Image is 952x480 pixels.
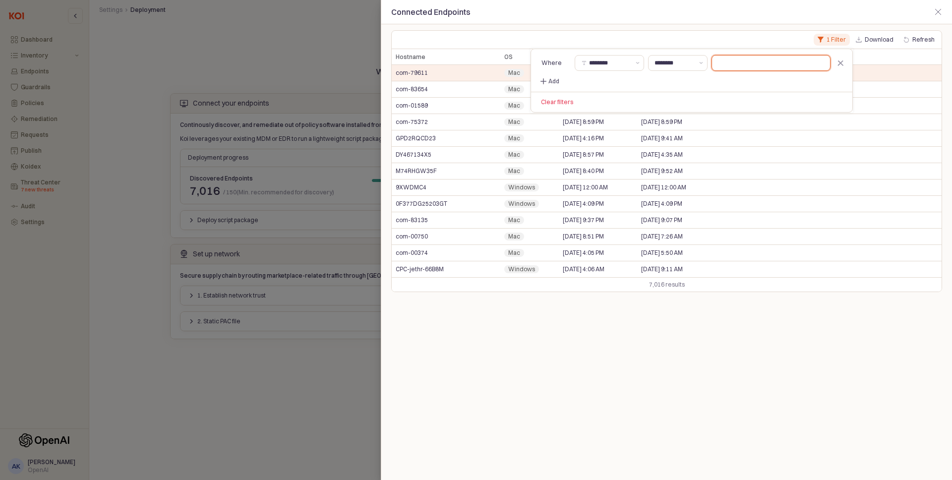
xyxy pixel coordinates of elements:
[508,249,520,257] span: Mac
[396,249,428,257] span: com-00374
[852,34,897,46] button: Download
[814,34,850,46] button: 1 Filter
[563,134,604,142] span: [DATE] 4:16 PM
[563,167,604,175] span: [DATE] 8:40 PM
[508,85,520,93] span: Mac
[508,151,520,159] span: Mac
[396,151,431,159] span: DY467134X5
[563,249,604,257] span: [DATE] 4:05 PM
[641,134,683,142] span: [DATE] 9:41 AM
[641,183,686,191] span: [DATE] 12:00 AM
[396,134,436,142] span: GPD2RQCD23
[563,233,604,240] span: [DATE] 8:51 PM
[396,85,428,93] span: com-83654
[649,280,685,290] div: 7,016 results
[531,92,583,112] button: Clear filters
[563,151,604,159] span: [DATE] 8:57 PM
[563,200,604,208] span: [DATE] 4:09 PM
[504,53,513,61] span: OS
[508,183,535,191] span: Windows
[508,69,520,77] span: Mac
[396,233,428,240] span: com-00750
[563,216,604,224] span: [DATE] 9:37 PM
[834,55,846,71] button: Remove filter
[396,102,428,110] span: com-01589
[396,118,428,126] span: com-75372
[508,134,520,142] span: Mac
[563,118,604,126] span: [DATE] 8:59 PM
[641,151,683,159] span: [DATE] 4:35 AM
[537,59,562,66] span: Where
[508,233,520,240] span: Mac
[641,118,682,126] span: [DATE] 8:59 PM
[396,265,444,273] span: CPC-jethr-66B8M
[548,77,559,85] p: Add
[641,249,683,257] span: [DATE] 5:50 AM
[563,183,608,191] span: [DATE] 12:00 AM
[654,58,693,68] input: Select a comparison operator
[537,77,562,86] button: Add
[508,118,520,126] span: Mac
[508,265,535,273] span: Windows
[930,4,946,20] button: Close
[632,56,644,70] button: Show suggestions
[641,265,683,273] span: [DATE] 9:11 AM
[396,200,447,208] span: 0F377DG25203GT
[396,183,426,191] span: 9XWDMC4
[589,58,630,68] input: Select a column
[641,233,683,240] span: [DATE] 7:26 AM
[396,216,428,224] span: com-83135
[641,216,682,224] span: [DATE] 9:07 PM
[396,167,437,175] span: M74RHGW35F
[899,34,939,46] button: Refresh
[392,277,942,292] div: Table toolbar
[508,167,520,175] span: Mac
[508,216,520,224] span: Mac
[396,53,425,61] span: Hostname
[508,200,535,208] span: Windows
[391,6,802,18] p: Connected Endpoints
[396,69,428,77] span: com-79611
[695,56,707,70] button: Show suggestions
[641,200,682,208] span: [DATE] 4:09 PM
[508,102,520,110] span: Mac
[641,167,683,175] span: [DATE] 9:52 AM
[563,265,604,273] span: [DATE] 4:06 AM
